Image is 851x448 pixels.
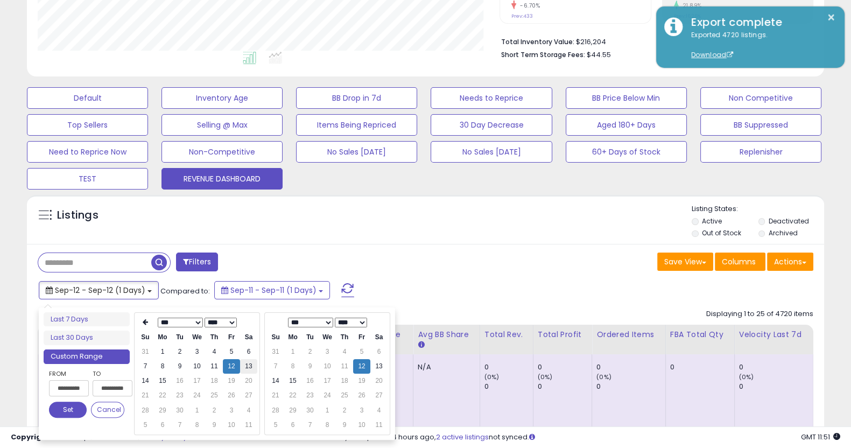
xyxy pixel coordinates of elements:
[353,374,370,388] td: 19
[484,362,533,372] div: 0
[284,330,301,345] th: Mo
[706,309,813,319] div: Displaying 1 to 25 of 4720 items
[137,374,154,388] td: 14
[44,312,130,327] li: Last 7 Days
[739,373,754,381] small: (0%)
[284,418,301,432] td: 6
[44,349,130,364] li: Custom Range
[214,281,330,299] button: Sep-11 - Sep-11 (1 Days)
[240,403,257,418] td: 4
[418,362,471,372] div: N/A
[336,403,353,418] td: 2
[715,253,765,271] button: Columns
[188,403,206,418] td: 1
[767,253,813,271] button: Actions
[27,87,148,109] button: Default
[739,329,808,340] div: Velocity Last 7d
[267,345,284,359] td: 31
[284,403,301,418] td: 29
[284,359,301,374] td: 8
[223,359,240,374] td: 12
[511,13,533,19] small: Prev: 433
[336,345,353,359] td: 4
[538,329,587,340] div: Total Profit
[154,403,171,418] td: 29
[206,403,223,418] td: 2
[267,388,284,403] td: 21
[267,374,284,388] td: 14
[154,388,171,403] td: 22
[370,403,388,418] td: 4
[370,345,388,359] td: 6
[154,359,171,374] td: 8
[206,388,223,403] td: 25
[206,359,223,374] td: 11
[370,388,388,403] td: 27
[538,382,592,391] div: 0
[657,253,713,271] button: Save View
[336,418,353,432] td: 9
[566,114,687,136] button: Aged 180+ Days
[353,418,370,432] td: 10
[319,345,336,359] td: 3
[296,114,417,136] button: Items Being Repriced
[161,114,283,136] button: Selling @ Max
[171,403,188,418] td: 30
[188,418,206,432] td: 8
[188,345,206,359] td: 3
[223,388,240,403] td: 26
[436,432,489,442] a: 2 active listings
[223,403,240,418] td: 3
[154,418,171,432] td: 6
[161,87,283,109] button: Inventory Age
[49,368,87,379] label: From
[319,359,336,374] td: 10
[27,168,148,190] button: TEST
[700,87,821,109] button: Non Competitive
[370,418,388,432] td: 11
[319,374,336,388] td: 17
[11,432,187,443] div: seller snap | |
[137,388,154,403] td: 21
[768,228,797,237] label: Archived
[188,374,206,388] td: 17
[700,141,821,163] button: Replenisher
[223,345,240,359] td: 5
[171,359,188,374] td: 9
[230,285,317,296] span: Sep-11 - Sep-11 (1 Days)
[55,285,145,296] span: Sep-12 - Sep-12 (1 Days)
[670,329,730,340] div: FBA Total Qty
[171,374,188,388] td: 16
[301,359,319,374] td: 9
[739,362,813,372] div: 0
[301,330,319,345] th: Tu
[301,374,319,388] td: 16
[137,330,154,345] th: Su
[296,141,417,163] button: No Sales [DATE]
[501,50,585,59] b: Short Term Storage Fees:
[683,15,836,30] div: Export complete
[171,330,188,345] th: Tu
[431,141,552,163] button: No Sales [DATE]
[336,330,353,345] th: Th
[206,374,223,388] td: 18
[301,388,319,403] td: 23
[566,87,687,109] button: BB Price Below Min
[353,403,370,418] td: 3
[39,281,159,299] button: Sep-12 - Sep-12 (1 Days)
[827,11,835,24] button: ×
[336,359,353,374] td: 11
[223,330,240,345] th: Fr
[240,345,257,359] td: 6
[137,418,154,432] td: 5
[538,362,592,372] div: 0
[431,114,552,136] button: 30 Day Decrease
[171,418,188,432] td: 7
[353,359,370,374] td: 12
[679,2,702,10] small: 21.89%
[93,368,124,379] label: To
[336,374,353,388] td: 18
[284,374,301,388] td: 15
[206,345,223,359] td: 4
[418,329,475,340] div: Avg BB Share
